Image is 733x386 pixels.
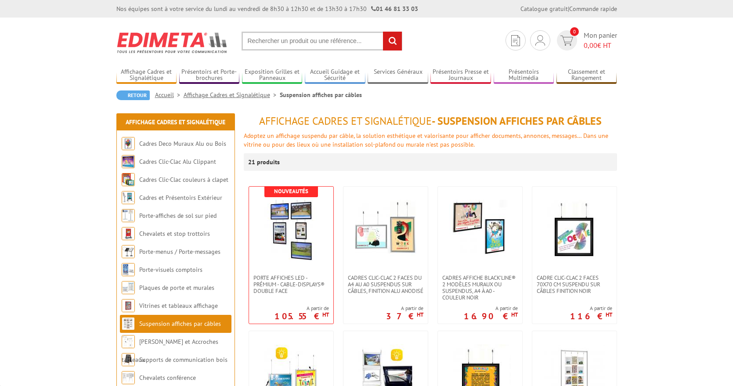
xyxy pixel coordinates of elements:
[122,371,135,384] img: Chevalets conférence
[248,153,281,171] p: 21 produits
[122,281,135,294] img: Plaques de porte et murales
[560,36,573,46] img: devis rapide
[139,158,216,166] a: Cadres Clic-Clac Alu Clippant
[569,5,617,13] a: Commande rapide
[122,227,135,240] img: Chevalets et stop trottoirs
[570,305,612,312] span: A partir de
[386,314,423,319] p: 37 €
[122,299,135,312] img: Vitrines et tableaux affichage
[511,35,520,46] img: devis rapide
[139,230,210,238] a: Chevalets et stop trottoirs
[584,41,597,50] span: 0,00
[122,137,135,150] img: Cadres Deco Muraux Alu ou Bois
[139,356,227,364] a: Supports de communication bois
[116,68,177,83] a: Affichage Cadres et Signalétique
[570,27,579,36] span: 0
[532,274,617,294] a: Cadre Clic-Clac 2 faces 70x70 cm suspendu sur câbles finition noir
[139,176,228,184] a: Cadres Clic-Clac couleurs à clapet
[442,274,518,301] span: Cadres affiche Black’Line® 2 modèles muraux ou suspendus, A4 à A0 - couleur noir
[305,68,365,83] a: Accueil Guidage et Sécurité
[438,274,522,301] a: Cadres affiche Black’Line® 2 modèles muraux ou suspendus, A4 à A0 - couleur noir
[116,90,150,100] a: Retour
[386,305,423,312] span: A partir de
[249,274,333,294] a: Porte Affiches LED - Prémium - Cable-Displays® Double face
[244,115,617,127] h1: - Suspension affiches par câbles
[244,132,608,148] font: Adoptez un affichage suspendu par câble, la solution esthétique et valorisante pour afficher docu...
[122,155,135,168] img: Cadres Clic-Clac Alu Clippant
[116,26,228,59] img: Edimeta
[555,30,617,51] a: devis rapide 0 Mon panier 0,00€ HT
[606,311,612,318] sup: HT
[584,40,617,51] span: € HT
[274,314,329,319] p: 105.55 €
[343,274,428,294] a: Cadres Clic-Clac 2 faces du A4 au A0 suspendus sur câbles, finition alu anodisé
[464,314,518,319] p: 16.90 €
[139,194,222,202] a: Cadres et Présentoirs Extérieur
[274,188,308,195] b: Nouveautés
[122,317,135,330] img: Suspension affiches par câbles
[139,266,202,274] a: Porte-visuels comptoirs
[139,302,218,310] a: Vitrines et tableaux affichage
[520,5,568,13] a: Catalogue gratuit
[139,320,221,328] a: Suspension affiches par câbles
[139,212,217,220] a: Porte-affiches de sol sur pied
[122,335,135,348] img: Cimaises et Accroches tableaux
[556,68,617,83] a: Classement et Rangement
[494,68,554,83] a: Présentoirs Multimédia
[417,311,423,318] sup: HT
[383,32,402,51] input: rechercher
[449,200,511,261] img: Cadres affiche Black’Line® 2 modèles muraux ou suspendus, A4 à A0 - couleur noir
[371,5,418,13] strong: 01 46 81 33 03
[122,173,135,186] img: Cadres Clic-Clac couleurs à clapet
[260,200,322,261] img: Porte Affiches LED - Prémium - Cable-Displays® Double face
[544,200,605,261] img: Cadre Clic-Clac 2 faces 70x70 cm suspendu sur câbles finition noir
[584,30,617,51] span: Mon panier
[139,140,226,148] a: Cadres Deco Muraux Alu ou Bois
[242,68,303,83] a: Exposition Grilles et Panneaux
[179,68,240,83] a: Présentoirs et Porte-brochures
[139,284,214,292] a: Plaques de porte et murales
[535,35,545,46] img: devis rapide
[259,114,432,128] span: Affichage Cadres et Signalétique
[155,91,184,99] a: Accueil
[520,4,617,13] div: |
[126,118,225,126] a: Affichage Cadres et Signalétique
[184,91,280,99] a: Affichage Cadres et Signalétique
[253,274,329,294] span: Porte Affiches LED - Prémium - Cable-Displays® Double face
[537,274,612,294] span: Cadre Clic-Clac 2 faces 70x70 cm suspendu sur câbles finition noir
[122,338,218,364] a: [PERSON_NAME] et Accroches tableaux
[280,90,362,99] li: Suspension affiches par câbles
[355,200,416,261] img: Cadres Clic-Clac 2 faces du A4 au A0 suspendus sur câbles, finition alu anodisé
[122,191,135,204] img: Cadres et Présentoirs Extérieur
[139,248,220,256] a: Porte-menus / Porte-messages
[122,263,135,276] img: Porte-visuels comptoirs
[430,68,491,83] a: Présentoirs Presse et Journaux
[274,305,329,312] span: A partir de
[511,311,518,318] sup: HT
[464,305,518,312] span: A partir de
[348,274,423,294] span: Cadres Clic-Clac 2 faces du A4 au A0 suspendus sur câbles, finition alu anodisé
[139,374,196,382] a: Chevalets conférence
[322,311,329,318] sup: HT
[242,32,402,51] input: Rechercher un produit ou une référence...
[122,209,135,222] img: Porte-affiches de sol sur pied
[122,245,135,258] img: Porte-menus / Porte-messages
[570,314,612,319] p: 116 €
[116,4,418,13] div: Nos équipes sont à votre service du lundi au vendredi de 8h30 à 12h30 et de 13h30 à 17h30
[368,68,428,83] a: Services Généraux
